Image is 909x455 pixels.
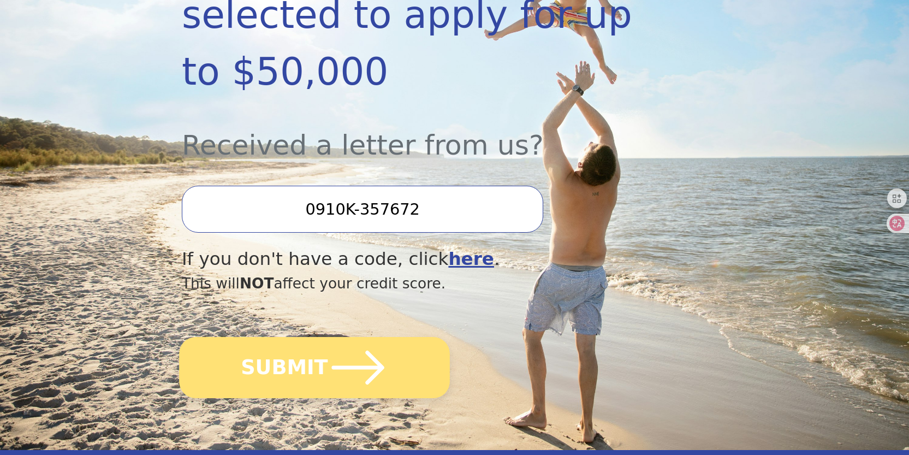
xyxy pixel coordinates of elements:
[182,186,543,233] input: Enter your Offer Code:
[182,246,645,273] div: If you don't have a code, click .
[182,100,645,166] div: Received a letter from us?
[182,273,645,294] div: This will affect your credit score.
[179,337,450,398] button: SUBMIT
[240,275,274,292] span: NOT
[448,249,494,269] a: here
